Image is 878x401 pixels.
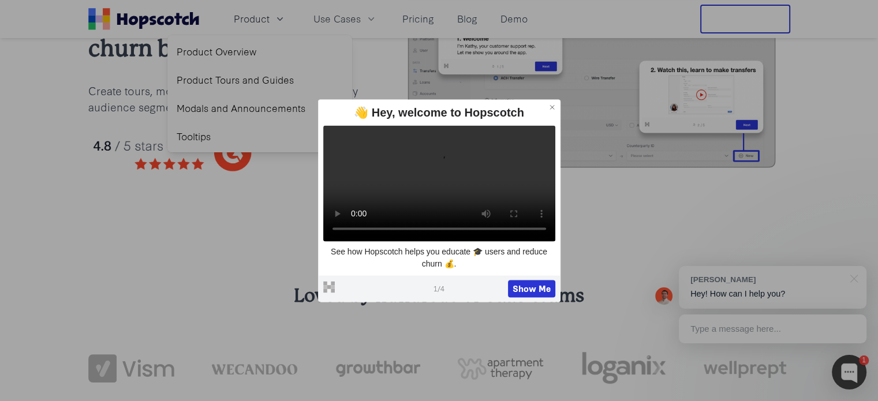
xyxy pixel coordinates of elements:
img: Mark Spera [655,287,672,305]
a: Product Tours and Guides [172,68,348,92]
a: Home [88,8,199,30]
span: Use Cases [313,12,361,26]
p: See how Hopscotch helps you educate 🎓 users and reduce churn 💰. [323,246,555,271]
a: Tooltips [172,125,348,148]
img: wellprept logo [704,357,790,381]
p: Create tours, modals, and announcements. Target any audience segment within your product or website. [88,83,359,115]
img: loganix-logo [581,346,667,391]
div: Type a message here... [679,314,866,343]
button: Product [227,9,293,28]
div: 👋 Hey, welcome to Hopscotch [323,104,555,121]
button: Show Me [508,280,555,297]
a: Modals and Announcements [172,96,348,120]
h3: Loved by hundreds of SaaS teams [88,283,790,309]
p: Hey! How can I help you? [690,288,855,300]
div: 1 [859,355,869,365]
img: png-apartment-therapy-house-studio-apartment-home [457,358,543,380]
a: Blog [453,9,482,28]
button: Use Cases [307,9,384,28]
img: hopscotch g2 [88,129,359,178]
a: Demo [496,9,532,28]
img: wecandoo-logo [211,362,297,374]
img: growthbar-logo [334,361,420,377]
img: vism logo [88,354,174,383]
a: Product Overview [172,40,348,63]
a: Pricing [398,9,439,28]
button: Free Trial [700,5,790,33]
span: Product [234,12,270,26]
span: 1 / 4 [434,283,444,294]
div: [PERSON_NAME] [690,274,843,285]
